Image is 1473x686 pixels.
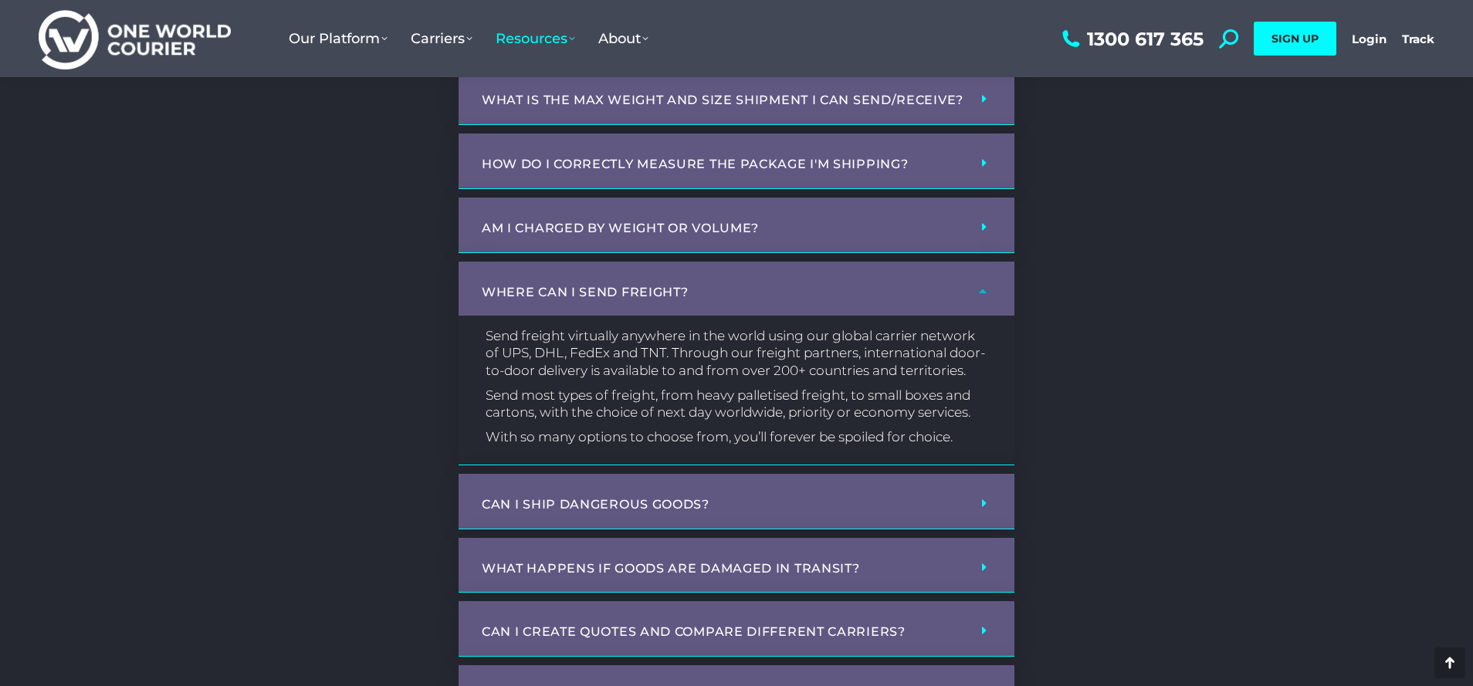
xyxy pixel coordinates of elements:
[482,93,963,107] a: What is the max weight and size shipment I can send/receive?
[482,624,906,639] a: Can I create quotes and compare different carriers?
[459,316,1014,465] div: Where can I send freight?
[459,133,1014,189] div: How do I correctly measure the package I'm shipping?
[1058,29,1204,49] a: 1300 617 365
[587,15,660,63] a: About
[486,387,987,421] p: Send most types of freight, from heavy palletised freight, to small boxes and cartons, with the c...
[459,538,1014,593] div: What happens if goods are damaged in transit?
[459,601,1014,657] div: Can I create quotes and compare different carriers?
[486,327,987,378] p: Send freight virtually anywhere in the world using our global carrier network of UPS, DHL, FedEx ...
[482,157,908,171] a: How do I correctly measure the package I'm shipping?
[482,221,759,235] a: Am I charged by weight or volume?
[1352,32,1387,46] a: Login
[459,474,1014,529] div: Can I ship dangerous goods?
[1272,32,1319,46] span: SIGN UP
[459,262,1014,316] div: Where can I send freight?
[496,30,575,47] span: Resources
[482,285,689,299] a: Where can I send freight?
[486,428,987,445] p: With so many options to choose from, you’ll forever be spoiled for choice.
[289,30,388,47] span: Our Platform
[399,15,484,63] a: Carriers
[1254,22,1336,56] a: SIGN UP
[482,497,709,512] a: Can I ship dangerous goods?
[39,8,231,70] img: One World Courier
[484,15,587,63] a: Resources
[1402,32,1434,46] a: Track
[277,15,399,63] a: Our Platform
[482,561,860,576] a: What happens if goods are damaged in transit?
[598,30,648,47] span: About
[459,198,1014,253] div: Am I charged by weight or volume?
[411,30,472,47] span: Carriers
[459,69,1014,125] div: What is the max weight and size shipment I can send/receive?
